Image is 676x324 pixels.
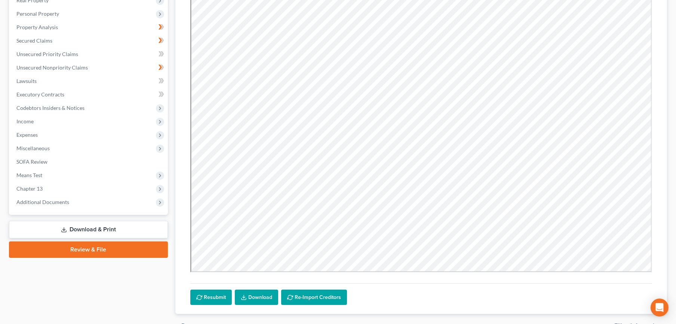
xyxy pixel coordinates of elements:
span: Personal Property [16,10,59,17]
span: Means Test [16,172,42,178]
a: Lawsuits [10,74,168,88]
a: Secured Claims [10,34,168,47]
span: Unsecured Priority Claims [16,51,78,57]
span: SOFA Review [16,158,47,165]
a: Review & File [9,241,168,258]
span: Lawsuits [16,78,37,84]
div: Open Intercom Messenger [651,299,669,317]
a: SOFA Review [10,155,168,169]
a: Executory Contracts [10,88,168,101]
span: Unsecured Nonpriority Claims [16,64,88,71]
span: Secured Claims [16,37,52,44]
span: Executory Contracts [16,91,64,98]
span: Additional Documents [16,199,69,205]
a: Download [235,290,278,305]
span: Miscellaneous [16,145,50,151]
span: Income [16,118,34,124]
span: Codebtors Insiders & Notices [16,105,84,111]
a: Unsecured Nonpriority Claims [10,61,168,74]
span: Expenses [16,132,38,138]
a: Property Analysis [10,21,168,34]
button: Resubmit [190,290,232,305]
span: Chapter 13 [16,185,43,192]
button: Re-Import Creditors [281,290,347,305]
span: Property Analysis [16,24,58,30]
a: Download & Print [9,221,168,238]
a: Unsecured Priority Claims [10,47,168,61]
